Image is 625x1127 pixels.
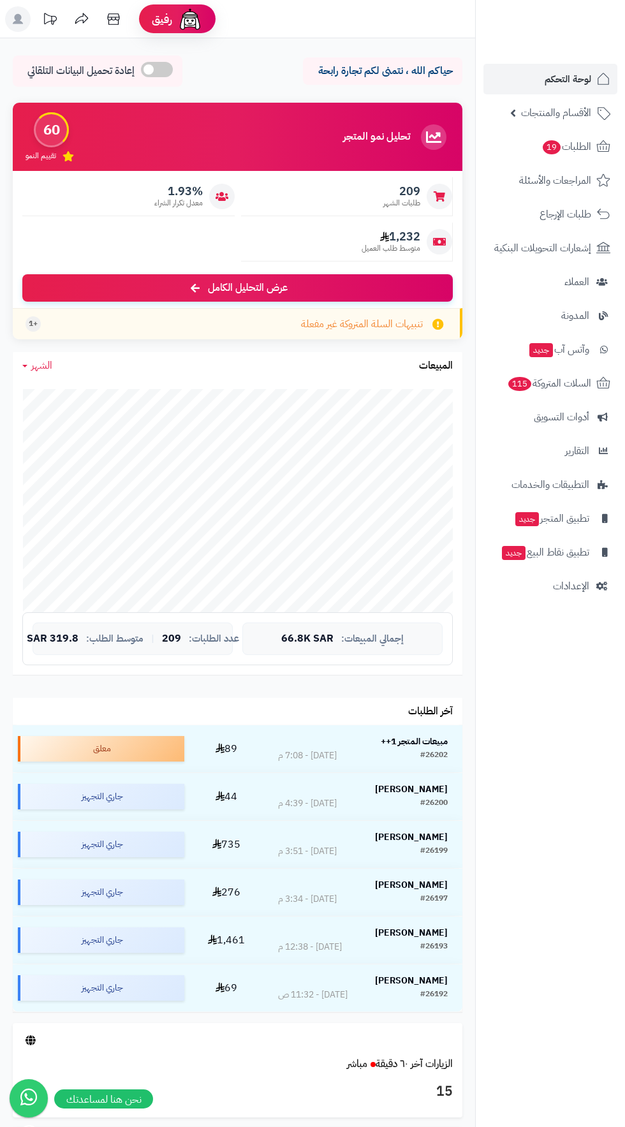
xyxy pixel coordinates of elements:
[565,442,589,460] span: التقارير
[383,198,420,209] span: طلبات الشهر
[189,964,263,1012] td: 69
[545,70,591,88] span: لوحة التحكم
[564,273,589,291] span: العملاء
[278,941,342,954] div: [DATE] - 12:38 م
[483,436,617,466] a: التقارير
[22,358,52,373] a: الشهر
[519,172,591,189] span: المراجعات والأسئلة
[508,377,531,391] span: 115
[420,845,448,858] div: #26199
[540,205,591,223] span: طلبات الإرجاع
[483,300,617,331] a: المدونة
[375,974,448,987] strong: [PERSON_NAME]
[375,926,448,939] strong: [PERSON_NAME]
[483,469,617,500] a: التطبيقات والخدمات
[514,510,589,527] span: تطبيق المتجر
[507,374,591,392] span: السلات المتروكة
[312,64,453,78] p: حياكم الله ، نتمنى لكم تجارة رابحة
[375,783,448,796] strong: [PERSON_NAME]
[420,797,448,810] div: #26200
[152,11,172,27] span: رفيق
[483,368,617,399] a: السلات المتروكة115
[278,749,337,762] div: [DATE] - 7:08 م
[278,989,348,1001] div: [DATE] - 11:32 ص
[483,571,617,601] a: الإعدادات
[483,131,617,162] a: الطلبات19
[86,633,143,644] span: متوسط الطلب:
[420,941,448,954] div: #26193
[408,706,453,718] h3: آخر الطلبات
[383,184,420,198] span: 209
[534,408,589,426] span: أدوات التسويق
[483,402,617,432] a: أدوات التسويق
[494,239,591,257] span: إشعارات التحويلات البنكية
[483,165,617,196] a: المراجعات والأسئلة
[362,243,420,254] span: متوسط طلب العميل
[34,6,66,35] a: تحديثات المنصة
[278,893,337,906] div: [DATE] - 3:34 م
[18,975,184,1001] div: جاري التجهيز
[483,267,617,297] a: العملاء
[420,989,448,1001] div: #26192
[483,199,617,230] a: طلبات الإرجاع
[301,317,423,332] span: تنبيهات السلة المتروكة غير مفعلة
[18,784,184,809] div: جاري التجهيز
[278,797,337,810] div: [DATE] - 4:39 م
[27,64,135,78] span: إعادة تحميل البيانات التلقائي
[420,749,448,762] div: #26202
[162,633,181,645] span: 209
[501,543,589,561] span: تطبيق نقاط البيع
[27,633,78,645] span: 319.8 SAR
[543,140,561,154] span: 19
[528,341,589,358] span: وآتس آب
[511,476,589,494] span: التطبيقات والخدمات
[154,198,203,209] span: معدل تكرار الشراء
[483,503,617,534] a: تطبيق المتجرجديد
[529,343,553,357] span: جديد
[483,537,617,568] a: تطبيق نقاط البيعجديد
[515,512,539,526] span: جديد
[502,546,526,560] span: جديد
[208,281,288,295] span: عرض التحليل الكامل
[154,184,203,198] span: 1.93%
[189,773,263,820] td: 44
[18,880,184,905] div: جاري التجهيز
[18,927,184,953] div: جاري التجهيز
[281,633,334,645] span: 66.8K SAR
[375,830,448,844] strong: [PERSON_NAME]
[31,358,52,373] span: الشهر
[18,832,184,857] div: جاري التجهيز
[189,821,263,868] td: 735
[151,634,154,644] span: |
[541,138,591,156] span: الطلبات
[381,735,448,748] strong: مبيعات المتجر 1++
[483,64,617,94] a: لوحة التحكم
[189,633,239,644] span: عدد الطلبات:
[483,233,617,263] a: إشعارات التحويلات البنكية
[189,917,263,964] td: 1,461
[521,104,591,122] span: الأقسام والمنتجات
[26,151,56,161] span: تقييم النمو
[375,878,448,892] strong: [PERSON_NAME]
[22,274,453,302] a: عرض التحليل الكامل
[419,360,453,372] h3: المبيعات
[22,1081,453,1103] h3: 15
[343,131,410,143] h3: تحليل نمو المتجر
[189,725,263,772] td: 89
[278,845,337,858] div: [DATE] - 3:51 م
[18,736,184,762] div: معلق
[553,577,589,595] span: الإعدادات
[483,334,617,365] a: وآتس آبجديد
[347,1056,453,1072] a: الزيارات آخر ٦٠ دقيقةمباشر
[362,230,420,244] span: 1,232
[189,869,263,916] td: 276
[420,893,448,906] div: #26197
[561,307,589,325] span: المدونة
[177,6,203,32] img: ai-face.png
[341,633,404,644] span: إجمالي المبيعات:
[347,1056,367,1072] small: مباشر
[29,318,38,329] span: +1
